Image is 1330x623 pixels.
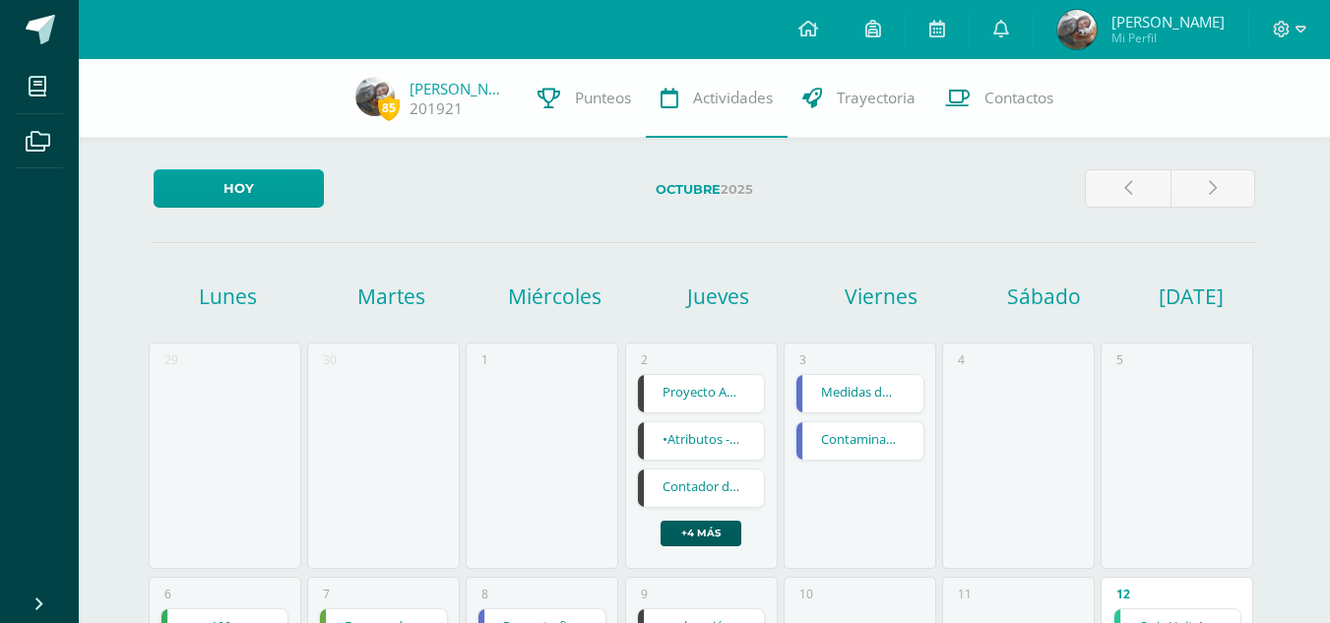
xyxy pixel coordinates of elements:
a: +4 más [661,521,741,546]
div: 30 [323,351,337,368]
a: Trayectoria [788,59,930,138]
span: 85 [378,95,400,120]
a: Actividades [646,59,788,138]
div: Medidas de reducción de contaminación | Tarea [795,374,924,413]
span: Contactos [984,88,1053,108]
a: Proyecto ABP-STEAM: Crecimiento económico inclusivo y sostenible [638,375,765,412]
a: 201921 [410,98,463,119]
a: •Atributos -Cambiar el color al texto -Tamaño del texto [638,422,765,460]
div: 8 [481,586,488,602]
label: 2025 [340,169,1069,210]
a: Contaminación del planeta [796,422,923,460]
span: [PERSON_NAME] [1111,12,1225,31]
div: Contador de pasos | Tarea [637,468,766,508]
div: 12 [1116,586,1130,602]
span: Mi Perfil [1111,30,1225,46]
a: Medidas de reducción de contaminación [796,375,923,412]
div: 3 [799,351,806,368]
h1: Viernes [802,282,960,310]
a: Punteos [523,59,646,138]
div: 1 [481,351,488,368]
h1: Miércoles [475,282,633,310]
div: 29 [164,351,178,368]
h1: Martes [313,282,471,310]
a: [PERSON_NAME] [410,79,508,98]
div: 9 [641,586,648,602]
div: 4 [958,351,965,368]
h1: Jueves [639,282,796,310]
h1: Sábado [966,282,1123,310]
div: 7 [323,586,330,602]
strong: Octubre [656,182,721,197]
span: Trayectoria [837,88,916,108]
span: Punteos [575,88,631,108]
a: Contactos [930,59,1068,138]
div: •Atributos -Cambiar el color al texto -Tamaño del texto | Tarea [637,421,766,461]
div: 6 [164,586,171,602]
img: 3ffae73ef3ffb41c1e736c78b26b79f5.png [1057,10,1097,49]
div: Contaminación del planeta | Tarea [795,421,924,461]
h1: [DATE] [1159,282,1183,310]
img: 3ffae73ef3ffb41c1e736c78b26b79f5.png [355,77,395,116]
span: Actividades [693,88,773,108]
div: 10 [799,586,813,602]
div: 11 [958,586,972,602]
div: 5 [1116,351,1123,368]
a: Contador de pasos [638,469,765,507]
a: Hoy [154,169,324,208]
h1: Lunes [150,282,307,310]
div: Proyecto ABP-STEAM: Crecimiento económico inclusivo y sostenible | Tarea [637,374,766,413]
div: 2 [641,351,648,368]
